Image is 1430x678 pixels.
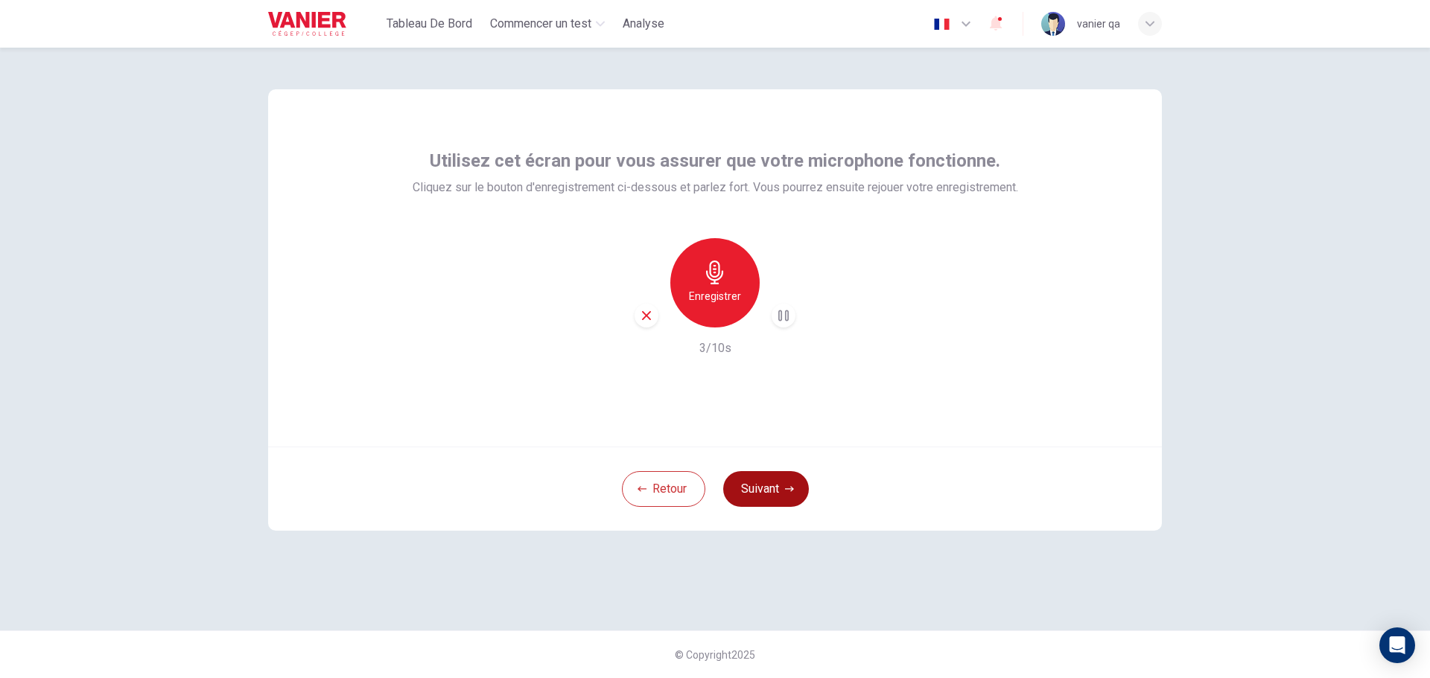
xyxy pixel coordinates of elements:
[670,238,760,327] button: Enregistrer
[622,471,705,507] button: Retour
[413,179,1018,196] span: Cliquez sur le bouton d'enregistrement ci-dessous et parlez fort. Vous pourrez ensuite rejouer vo...
[268,9,381,39] a: Vanier logo
[484,10,611,37] button: Commencer un test
[387,15,472,33] span: Tableau de bord
[490,15,591,33] span: Commencer un test
[623,15,664,33] span: Analyse
[430,149,1000,173] span: Utilisez cet écran pour vous assurer que votre microphone fonctionne.
[1041,12,1065,36] img: Profile picture
[1379,627,1415,663] div: Open Intercom Messenger
[617,10,670,37] button: Analyse
[1077,15,1120,33] div: vanier qa
[689,287,741,305] h6: Enregistrer
[381,10,478,37] button: Tableau de bord
[723,471,809,507] button: Suivant
[932,19,951,30] img: fr
[699,339,731,357] h6: 3/10s
[268,9,346,39] img: Vanier logo
[675,649,755,661] span: © Copyright 2025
